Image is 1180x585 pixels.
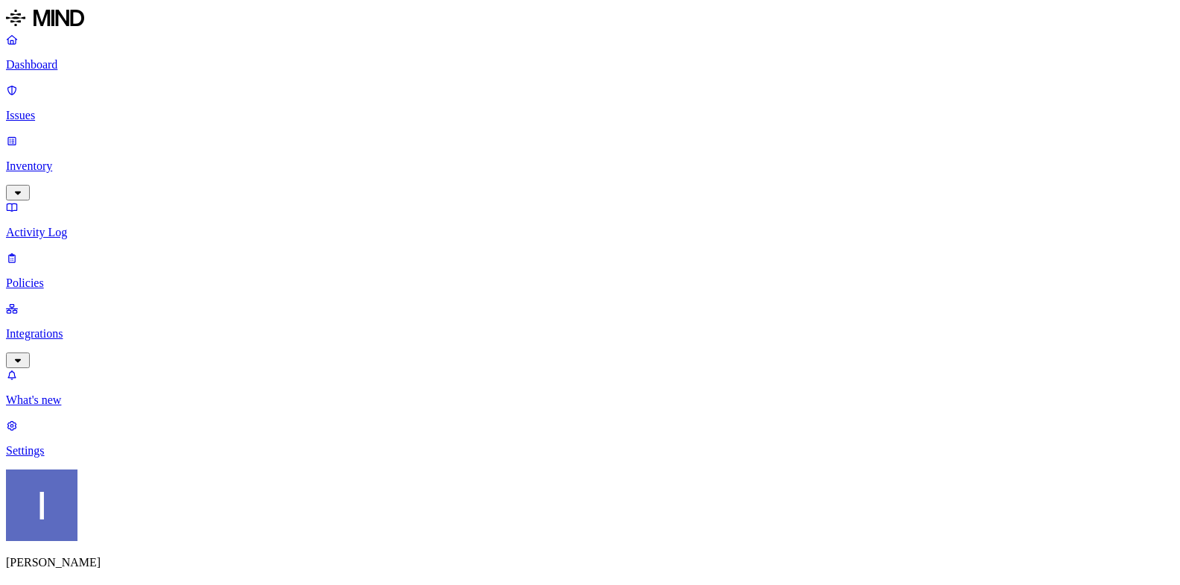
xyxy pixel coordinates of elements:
p: Activity Log [6,226,1174,239]
p: Integrations [6,327,1174,341]
a: Policies [6,251,1174,290]
p: Settings [6,444,1174,458]
a: Inventory [6,134,1174,198]
p: Policies [6,276,1174,290]
a: Activity Log [6,200,1174,239]
p: What's new [6,393,1174,407]
p: Issues [6,109,1174,122]
a: What's new [6,368,1174,407]
p: Dashboard [6,58,1174,72]
a: Settings [6,419,1174,458]
img: Itai Schwartz [6,469,77,541]
a: Issues [6,83,1174,122]
a: Integrations [6,302,1174,366]
a: Dashboard [6,33,1174,72]
p: Inventory [6,159,1174,173]
a: MIND [6,6,1174,33]
img: MIND [6,6,84,30]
